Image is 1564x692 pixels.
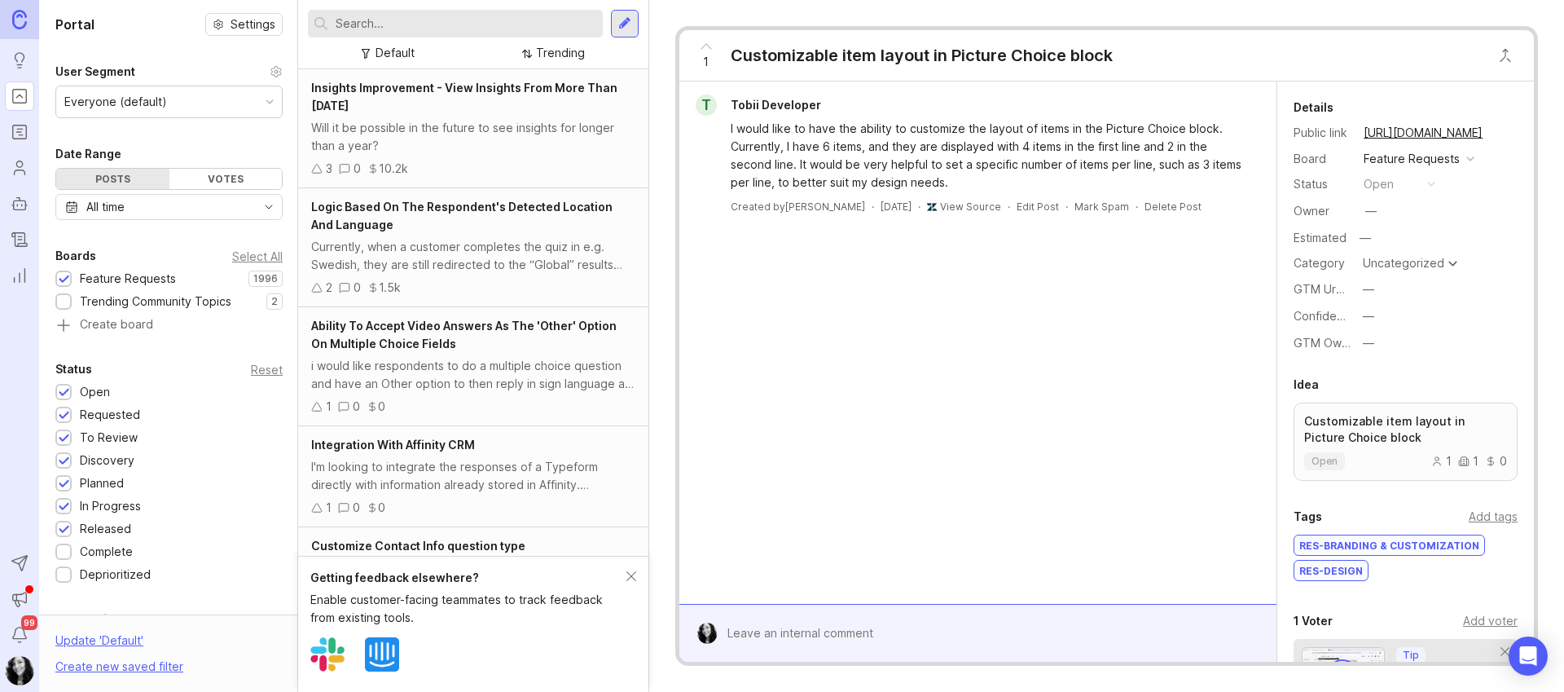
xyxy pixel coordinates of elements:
[55,610,121,629] div: Companies
[311,319,617,350] span: Ability To Accept Video Answers As The 'Other' Option On Multiple Choice Fields
[1294,202,1351,220] div: Owner
[298,188,648,307] a: Logic Based On The Respondent's Detected Location And LanguageCurrently, when a customer complete...
[56,169,169,189] div: Posts
[5,117,34,147] a: Roadmaps
[5,46,34,75] a: Ideas
[21,615,37,630] span: 99
[311,81,617,112] span: Insights Improvement - View Insights From More Than [DATE]
[310,569,626,587] div: Getting feedback elsewhere?
[1304,413,1507,446] p: Customizable item layout in Picture Choice block
[353,499,360,517] div: 0
[55,144,121,164] div: Date Range
[536,44,585,62] div: Trending
[686,95,834,116] a: TTobii Developer
[1008,200,1010,214] div: ·
[311,119,635,155] div: Will it be possible in the future to see insights for longer than a year?
[1363,280,1374,298] div: —
[1509,637,1548,676] div: Open Intercom Messenger
[1294,232,1347,244] div: Estimated
[271,295,278,308] p: 2
[697,623,718,644] img: Anahí Guaz
[5,82,34,111] a: Portal
[378,398,385,416] div: 0
[1294,561,1368,580] div: RES-Design
[298,426,648,527] a: Integration With Affinity CRMI'm looking to integrate the responses of a Typeform directly with i...
[5,261,34,290] a: Reporting
[872,200,874,214] div: ·
[1363,307,1374,325] div: —
[378,499,385,517] div: 0
[80,383,110,401] div: Open
[1363,334,1374,352] div: —
[696,95,717,116] div: T
[311,200,613,231] span: Logic Based On The Respondent's Detected Location And Language
[256,201,282,214] svg: toggle icon
[311,238,635,274] div: Currently, when a customer completes the quiz in e.g. Swedish, they are still redirected to the “...
[1364,150,1460,168] div: Feature Requests
[365,637,399,672] img: Intercom logo
[80,497,141,515] div: In Progress
[310,637,345,672] img: Slack logo
[354,279,361,297] div: 0
[55,319,283,333] a: Create board
[298,307,648,426] a: Ability To Accept Video Answers As The 'Other' Option On Multiple Choice Fieldsi would like respo...
[55,632,143,658] div: Update ' Default '
[326,499,332,517] div: 1
[703,53,709,71] span: 1
[353,398,360,416] div: 0
[169,169,283,189] div: Votes
[379,279,401,297] div: 1.5k
[311,539,525,553] span: Customize Contact Info question type
[1294,507,1322,527] div: Tags
[1359,122,1487,143] a: [URL][DOMAIN_NAME]
[1431,456,1452,467] div: 1
[326,160,332,178] div: 3
[1294,98,1333,117] div: Details
[731,200,865,214] div: Created by [PERSON_NAME]
[80,293,231,311] div: Trending Community Topics
[80,452,134,469] div: Discovery
[1458,456,1478,467] div: 1
[1463,612,1518,630] div: Add voter
[1294,282,1370,296] label: GTM Urgency
[80,566,151,584] div: Deprioritized
[1365,202,1377,220] div: —
[298,527,648,628] a: Customize Contact Info question typeability to change the helper text, change the names of the fi...
[205,13,283,36] button: Settings
[5,656,34,685] img: Anahí Guaz
[731,120,1244,192] div: I would like to have the ability to customize the layout of items in the Picture Choice block. Cu...
[1294,611,1333,631] div: 1 Voter
[253,272,278,285] p: 1996
[1065,200,1068,214] div: ·
[55,15,94,34] h1: Portal
[1294,309,1357,323] label: Confidence
[1294,336,1360,350] label: GTM Owner
[80,406,140,424] div: Requested
[1294,175,1351,193] div: Status
[231,16,275,33] span: Settings
[1294,150,1351,168] div: Board
[731,44,1113,67] div: Customizable item layout in Picture Choice block
[731,98,821,112] span: Tobii Developer
[232,252,283,261] div: Select All
[55,658,183,676] div: Create new saved filter
[1364,175,1394,193] div: open
[311,357,635,393] div: i would like respondents to do a multiple choice question and have an Other option to then reply ...
[80,520,131,538] div: Released
[326,279,332,297] div: 2
[12,10,27,29] img: Canny Home
[55,62,135,82] div: User Segment
[5,549,34,578] button: Send to Autopilot
[1294,403,1518,481] a: Customizable item layout in Picture Choice blockopen110
[1136,200,1138,214] div: ·
[1294,375,1319,394] div: Idea
[1294,536,1484,555] div: RES-Branding & Customization
[1403,649,1419,662] p: Tip
[1294,124,1351,142] div: Public link
[80,429,138,447] div: To Review
[5,153,34,183] a: Users
[376,44,415,62] div: Default
[1363,258,1444,269] div: Uncategorized
[326,398,332,416] div: 1
[1489,39,1522,72] button: Close button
